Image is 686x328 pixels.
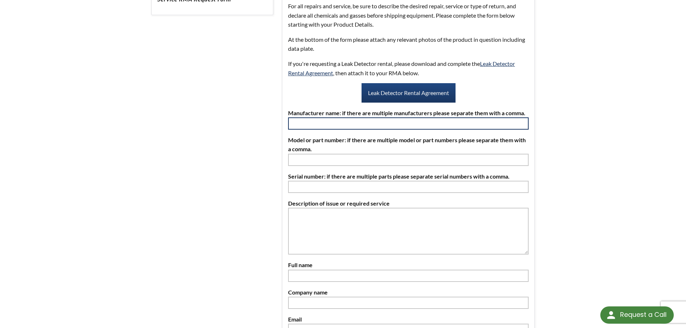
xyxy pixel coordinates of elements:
label: Model or part number: if there are multiple model or part numbers please separate them with a comma. [288,135,529,154]
img: round button [605,309,617,321]
a: Leak Detector Rental Agreement [362,83,456,103]
div: Request a Call [620,306,667,323]
div: Request a Call [600,306,674,324]
label: Manufacturer name: if there are multiple manufacturers please separate them with a comma. [288,108,529,118]
label: Description of issue or required service [288,199,529,208]
label: Company name [288,288,529,297]
p: If you're requesting a Leak Detector rental, please download and complete the , then attach it to... [288,59,529,77]
p: For all repairs and service, be sure to describe the desired repair, service or type of return, a... [288,1,529,29]
label: Serial number: if there are multiple parts please separate serial numbers with a comma. [288,172,529,181]
a: Leak Detector Rental Agreement [288,60,515,76]
label: Email [288,315,529,324]
label: Full name [288,260,529,270]
p: At the bottom of the form please attach any relevant photos of the product in question including ... [288,35,529,53]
